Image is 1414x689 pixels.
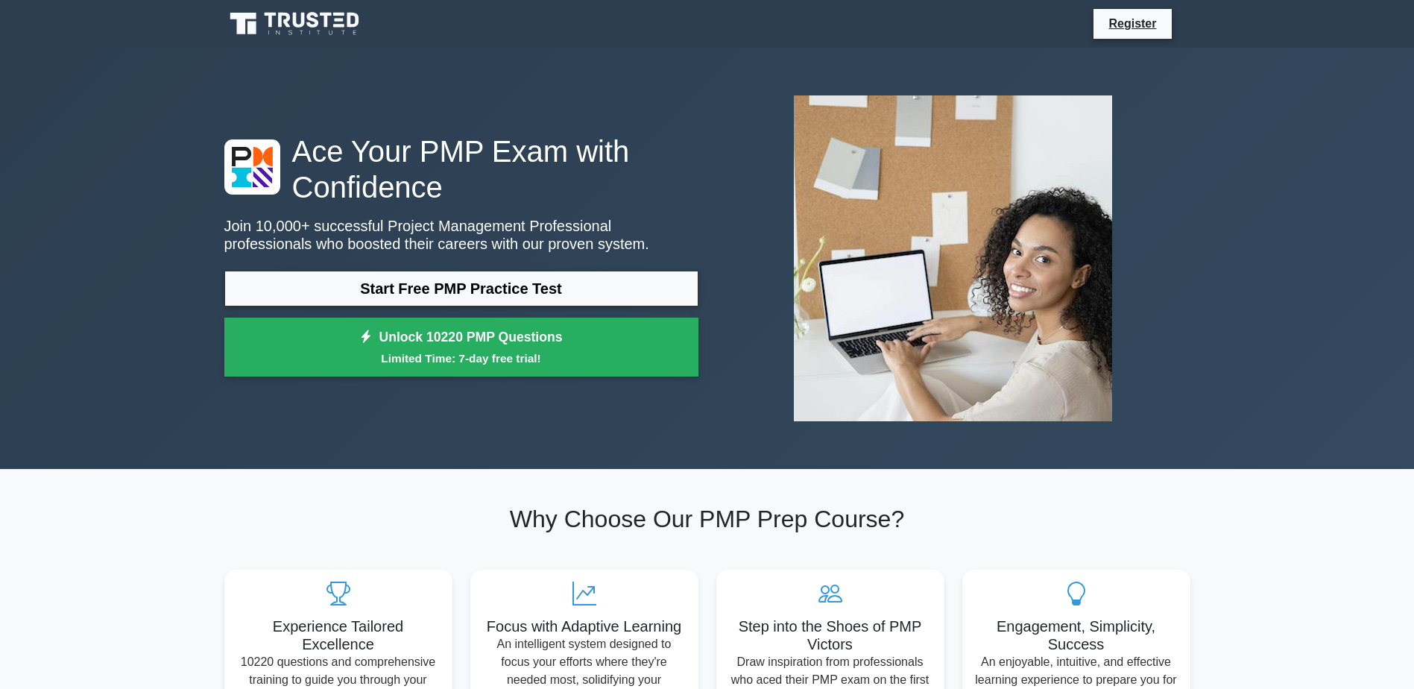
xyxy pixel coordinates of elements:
[224,318,698,377] a: Unlock 10220 PMP QuestionsLimited Time: 7-day free trial!
[1099,14,1165,33] a: Register
[974,617,1178,653] h5: Engagement, Simplicity, Success
[224,133,698,205] h1: Ace Your PMP Exam with Confidence
[728,617,932,653] h5: Step into the Shoes of PMP Victors
[224,505,1190,533] h2: Why Choose Our PMP Prep Course?
[243,350,680,367] small: Limited Time: 7-day free trial!
[224,271,698,306] a: Start Free PMP Practice Test
[224,217,698,253] p: Join 10,000+ successful Project Management Professional professionals who boosted their careers w...
[482,617,687,635] h5: Focus with Adaptive Learning
[236,617,441,653] h5: Experience Tailored Excellence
